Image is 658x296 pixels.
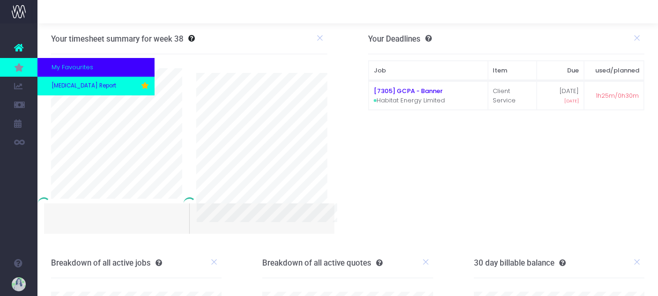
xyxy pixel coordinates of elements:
[52,63,93,72] span: My Favourites
[488,81,537,110] td: Client Service
[537,81,584,110] td: [DATE]
[474,258,566,267] h3: 30 day billable balance
[369,81,488,110] td: Habitat Energy Limited
[374,87,443,95] a: [7305] GCPA - Banner
[52,82,116,90] span: [MEDICAL_DATA] Report
[369,61,488,80] th: Job: activate to sort column ascending
[565,98,579,104] span: [DATE]
[488,61,537,80] th: Item: activate to sort column ascending
[596,91,639,101] span: 1h25m/0h30m
[51,258,162,267] h3: Breakdown of all active jobs
[537,61,584,80] th: Due: activate to sort column ascending
[584,61,644,80] th: used/planned: activate to sort column ascending
[12,277,26,291] img: images/default_profile_image.png
[262,258,383,267] h3: Breakdown of all active quotes
[368,34,432,43] h3: Your Deadlines
[51,34,184,43] h3: Your timesheet summary for week 38
[37,77,155,95] a: [MEDICAL_DATA] Report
